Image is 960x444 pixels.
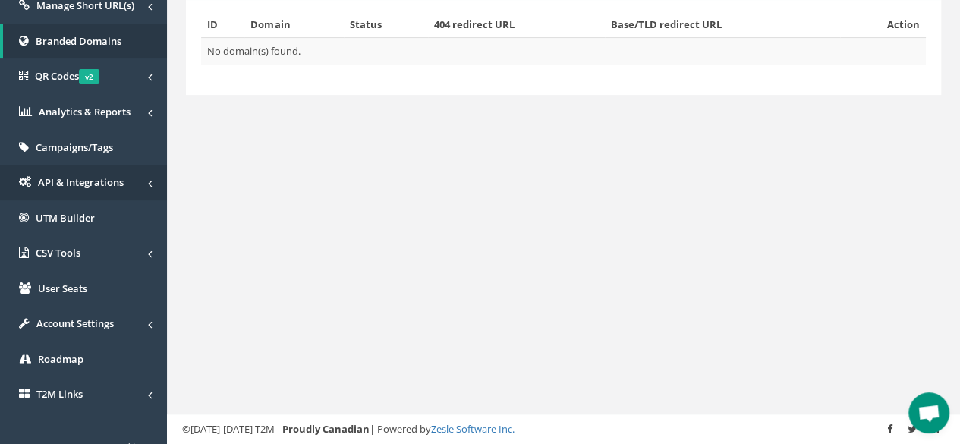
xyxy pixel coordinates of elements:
[38,175,124,189] span: API & Integrations
[344,11,428,38] th: Status
[36,316,114,330] span: Account Settings
[38,282,87,295] span: User Seats
[36,246,80,260] span: CSV Tools
[428,11,605,38] th: 404 redirect URL
[605,11,840,38] th: Base/TLD redirect URL
[282,422,370,436] strong: Proudly Canadian
[39,105,131,118] span: Analytics & Reports
[36,34,121,48] span: Branded Domains
[431,422,515,436] a: Zesle Software Inc.
[182,422,945,436] div: ©[DATE]-[DATE] T2M – | Powered by
[201,38,926,65] td: No domain(s) found.
[36,211,95,225] span: UTM Builder
[201,11,244,38] th: ID
[840,11,926,38] th: Action
[36,387,83,401] span: T2M Links
[908,392,949,433] div: Open chat
[79,69,99,84] span: v2
[36,140,113,154] span: Campaigns/Tags
[38,352,83,366] span: Roadmap
[244,11,343,38] th: Domain
[35,69,99,83] span: QR Codes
